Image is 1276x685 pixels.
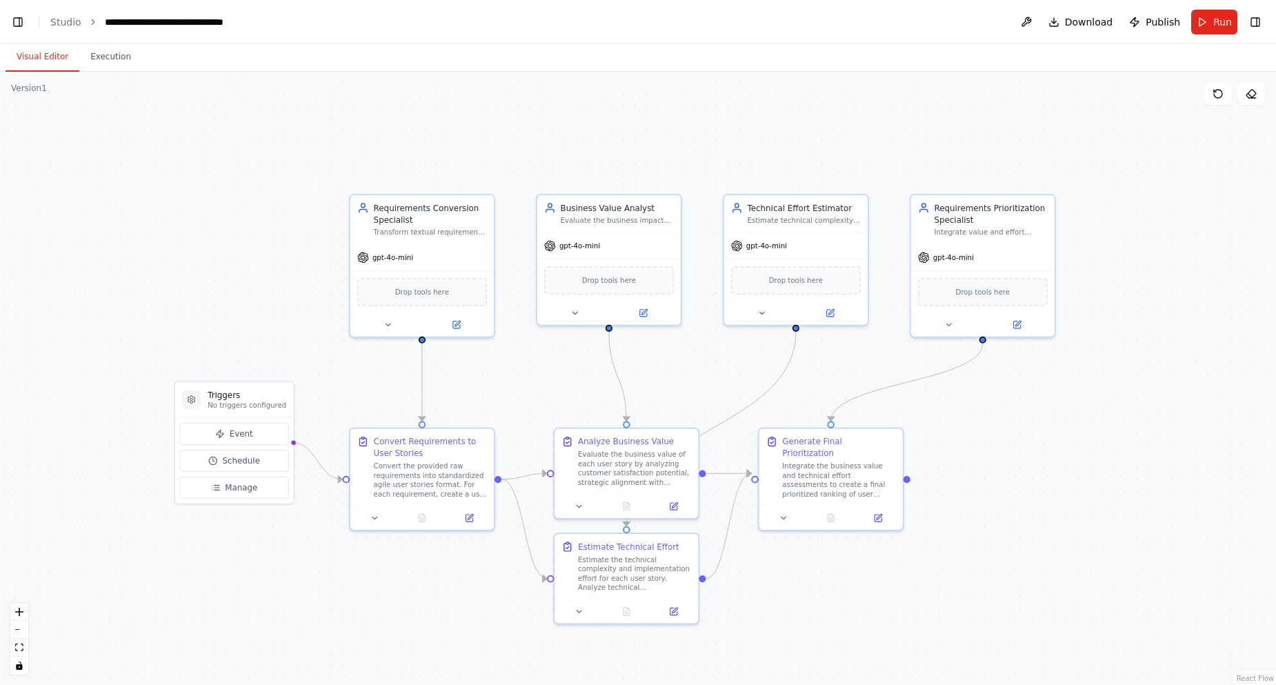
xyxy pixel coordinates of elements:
div: Business Value Analyst [561,202,674,214]
div: Analyze Business ValueEvaluate the business value of each user story by analyzing customer satisf... [553,428,699,519]
div: Evaluate the business value of each user story by analyzing customer satisfaction potential, stra... [578,450,691,487]
div: Convert Requirements to User StoriesConvert the provided raw requirements into standardized agile... [349,428,495,531]
div: Transform textual requirements into standardized agile user stories format ("Como [pessoa], eu qu... [374,228,487,237]
button: Show left sidebar [8,12,28,32]
div: React Flow controls [10,603,28,675]
button: Schedule [179,450,288,472]
div: Estimate Technical EffortEstimate the technical complexity and implementation effort for each use... [553,533,699,624]
div: TriggersNo triggers configuredEventScheduleManage [174,381,295,505]
button: No output available [397,511,447,525]
button: Publish [1124,10,1186,34]
span: gpt-4o-mini [933,253,974,263]
button: No output available [601,499,651,513]
div: Convert the provided raw requirements into standardized agile user stories format. For each requi... [374,461,487,499]
h3: Triggers [208,389,286,401]
span: Publish [1146,15,1180,29]
button: Open in side panel [797,306,864,320]
button: Open in side panel [858,511,898,525]
button: toggle interactivity [10,657,28,675]
button: Execution [79,43,142,72]
span: Schedule [222,455,259,467]
g: Edge from c43d531c-7ec7-4179-b7fb-111c1849526e to ffbbdad6-ec22-4fd7-acaf-f11c686d4d11 [501,473,547,584]
span: Manage [225,482,257,494]
span: Run [1213,15,1232,29]
span: Event [230,428,253,440]
button: zoom in [10,603,28,621]
g: Edge from triggers to c43d531c-7ec7-4179-b7fb-111c1849526e [292,437,343,485]
g: Edge from ffbbdad6-ec22-4fd7-acaf-f11c686d4d11 to 65ca87d2-6407-40e7-ac38-8408f29abd66 [706,468,751,584]
div: Requirements Conversion SpecialistTransform textual requirements into standardized agile user sto... [349,194,495,337]
span: gpt-4o-mini [559,241,600,251]
button: Open in side panel [984,318,1050,332]
g: Edge from 9c13a2d4-ccb1-49e6-981b-cfc8aeb359b5 to 7bf04a98-bd60-4f50-a4a7-aca694ba417f [603,332,632,421]
div: Business Value AnalystEvaluate the business impact and expected return of requirements by analyzi... [536,194,682,326]
button: No output available [601,604,651,618]
button: Visual Editor [6,43,79,72]
button: Open in side panel [449,511,489,525]
div: Convert Requirements to User Stories [374,436,487,459]
g: Edge from 7bf04a98-bd60-4f50-a4a7-aca694ba417f to 65ca87d2-6407-40e7-ac38-8408f29abd66 [706,468,751,479]
button: Hide right sidebar [1246,12,1265,32]
div: Evaluate the business impact and expected return of requirements by analyzing customer satisfacti... [561,216,674,226]
button: No output available [806,511,856,525]
span: gpt-4o-mini [372,253,413,263]
div: Technical Effort Estimator [748,202,861,214]
g: Edge from 6e4b625b-3666-41a5-bf6e-7567351611d2 to ffbbdad6-ec22-4fd7-acaf-f11c686d4d11 [621,332,801,526]
button: Download [1043,10,1119,34]
div: Version 1 [11,83,47,94]
button: Run [1191,10,1237,34]
button: Manage [179,477,288,499]
div: Requirements Conversion Specialist [374,202,487,226]
p: No triggers configured [208,401,286,410]
div: Estimate technical complexity and resource requirements for requirements implementation by analyz... [748,216,861,226]
span: Download [1065,15,1113,29]
span: Drop tools here [956,286,1010,298]
a: React Flow attribution [1237,675,1274,682]
button: Open in side panel [653,604,693,618]
button: zoom out [10,621,28,639]
button: fit view [10,639,28,657]
nav: breadcrumb [50,15,260,29]
button: Open in side panel [610,306,677,320]
div: Estimate Technical Effort [578,541,679,553]
div: Requirements Prioritization Specialist [934,202,1047,226]
span: Drop tools here [395,286,449,298]
g: Edge from 29be6bde-33bd-4708-805a-316cd7c48680 to c43d531c-7ec7-4179-b7fb-111c1849526e [416,344,428,421]
div: Generate Final PrioritizationIntegrate the business value and technical effort assessments to cre... [758,428,904,531]
button: Open in side panel [423,318,490,332]
span: gpt-4o-mini [746,241,787,251]
span: Drop tools here [582,275,636,286]
div: Generate Final Prioritization [782,436,895,459]
a: Studio [50,17,81,28]
g: Edge from c43d531c-7ec7-4179-b7fb-111c1849526e to 7bf04a98-bd60-4f50-a4a7-aca694ba417f [501,468,547,485]
div: Technical Effort EstimatorEstimate technical complexity and resource requirements for requirement... [723,194,869,326]
div: Requirements Prioritization SpecialistIntegrate value and effort assessments with risk and urgenc... [910,194,1056,337]
button: Open in side panel [653,499,693,513]
div: Integrate the business value and technical effort assessments to create a final prioritized ranki... [782,461,895,499]
div: Estimate the technical complexity and implementation effort for each user story. Analyze technica... [578,555,691,592]
div: Analyze Business Value [578,436,674,448]
span: Drop tools here [769,275,823,286]
g: Edge from d0b685bb-bd3b-4694-b08e-2aefa136441d to 65ca87d2-6407-40e7-ac38-8408f29abd66 [825,344,988,421]
div: Integrate value and effort assessments with risk and urgency considerations to generate a ranked ... [934,228,1047,237]
button: Event [179,423,288,445]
